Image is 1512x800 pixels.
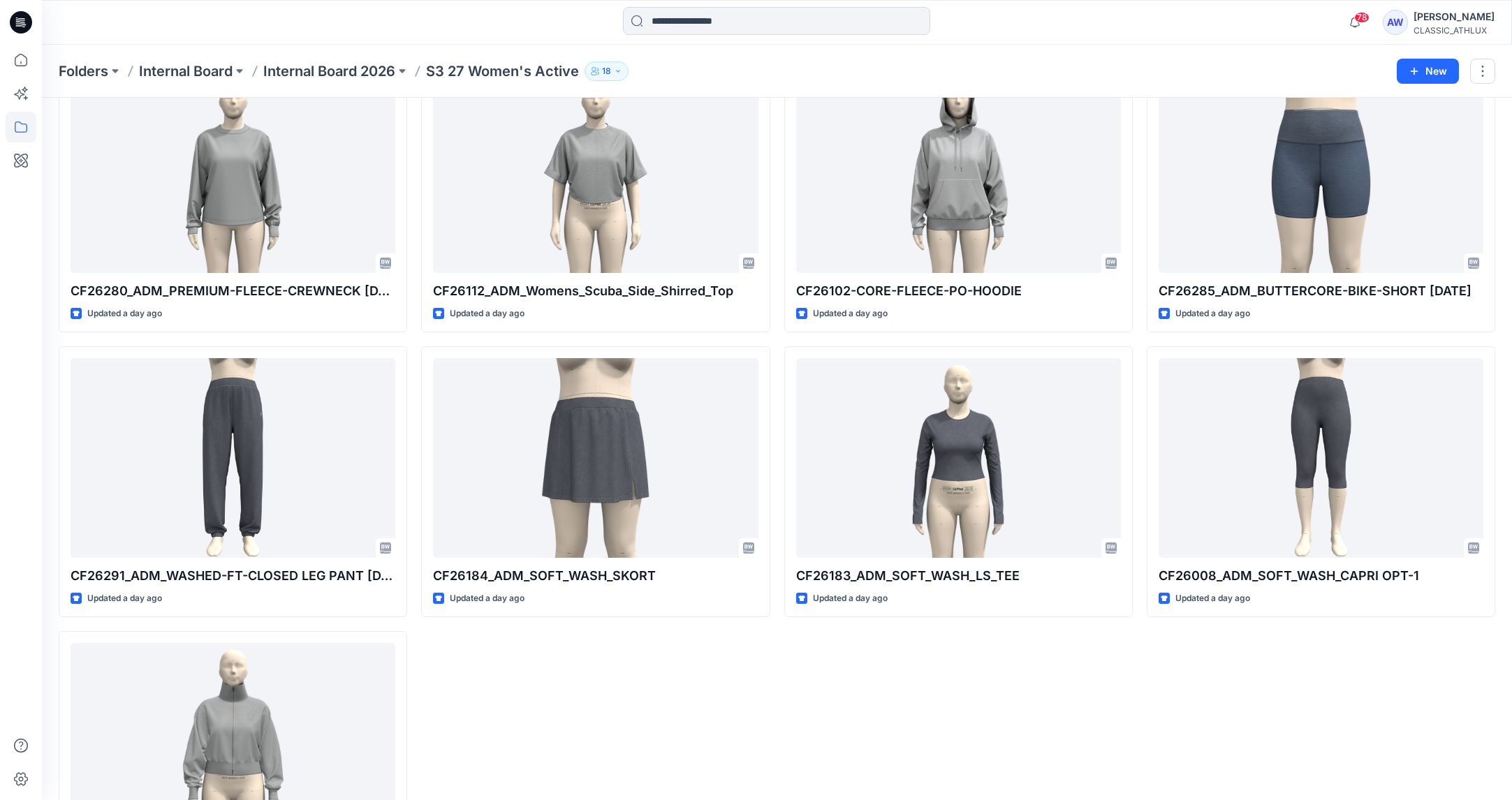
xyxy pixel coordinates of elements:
[796,566,1121,586] p: CF26183_ADM_SOFT_WASH_LS_TEE
[433,281,758,301] p: CF26112_ADM_Womens_Scuba_Side_Shirred_Top
[602,64,611,79] p: 18
[1175,591,1250,606] p: Updated a day ago
[796,73,1121,273] a: CF26102-CORE-FLEECE-PO-HOODIE
[1383,10,1408,35] div: AW
[813,591,888,606] p: Updated a day ago
[1159,566,1483,586] p: CF26008_ADM_SOFT_WASH_CAPRI OPT-1
[585,61,629,81] button: 18
[813,306,888,321] p: Updated a day ago
[1397,59,1459,84] button: New
[263,61,395,81] a: Internal Board 2026
[139,61,233,81] a: Internal Board
[1159,281,1483,301] p: CF26285_ADM_BUTTERCORE-BIKE-SHORT [DATE]
[1159,358,1483,558] a: CF26008_ADM_SOFT_WASH_CAPRI OPT-1
[796,281,1121,301] p: CF26102-CORE-FLEECE-PO-HOODIE
[71,73,395,273] a: CF26280_ADM_PREMIUM-FLEECE-CREWNECK 11OCT25
[433,566,758,586] p: CF26184_ADM_SOFT_WASH_SKORT
[1414,8,1495,25] div: [PERSON_NAME]
[1414,25,1495,36] div: CLASSIC_ATHLUX
[1175,306,1250,321] p: Updated a day ago
[450,306,524,321] p: Updated a day ago
[71,566,395,586] p: CF26291_ADM_WASHED-FT-CLOSED LEG PANT [DATE]
[87,591,162,606] p: Updated a day ago
[71,358,395,558] a: CF26291_ADM_WASHED-FT-CLOSED LEG PANT 12OCT25
[71,281,395,301] p: CF26280_ADM_PREMIUM-FLEECE-CREWNECK [DATE]
[426,61,579,81] p: S3 27 Women's Active
[433,358,758,558] a: CF26184_ADM_SOFT_WASH_SKORT
[796,358,1121,558] a: CF26183_ADM_SOFT_WASH_LS_TEE
[1159,73,1483,273] a: CF26285_ADM_BUTTERCORE-BIKE-SHORT 13OCT25
[433,73,758,273] a: CF26112_ADM_Womens_Scuba_Side_Shirred_Top
[59,61,108,81] a: Folders
[450,591,524,606] p: Updated a day ago
[1354,12,1370,23] span: 78
[87,306,162,321] p: Updated a day ago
